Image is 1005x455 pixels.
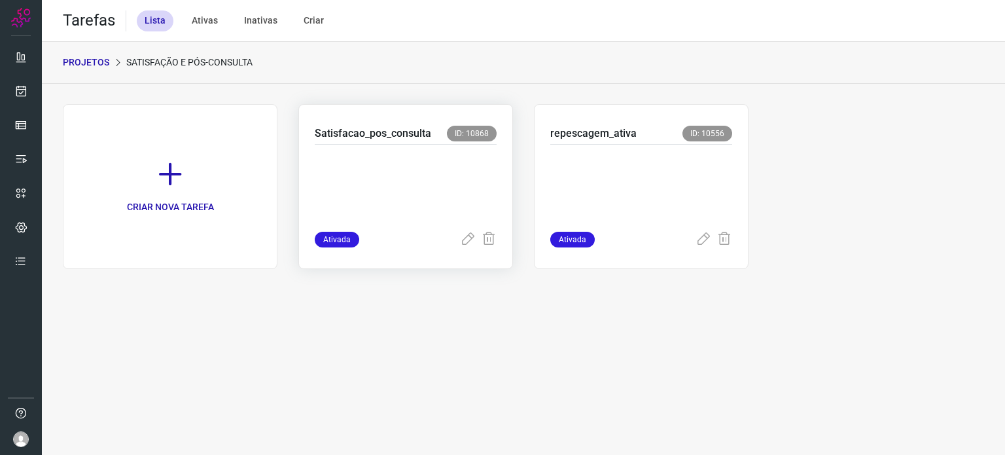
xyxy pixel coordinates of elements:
[63,11,115,30] h2: Tarefas
[315,126,431,141] p: Satisfacao_pos_consulta
[63,56,109,69] p: PROJETOS
[127,200,214,214] p: CRIAR NOVA TAREFA
[11,8,31,27] img: Logo
[137,10,173,31] div: Lista
[236,10,285,31] div: Inativas
[682,126,732,141] span: ID: 10556
[550,126,637,141] p: repescagem_ativa
[550,232,595,247] span: Ativada
[13,431,29,447] img: avatar-user-boy.jpg
[447,126,497,141] span: ID: 10868
[296,10,332,31] div: Criar
[184,10,226,31] div: Ativas
[315,232,359,247] span: Ativada
[126,56,253,69] p: Satisfação e Pós-Consulta
[63,104,277,269] a: CRIAR NOVA TAREFA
